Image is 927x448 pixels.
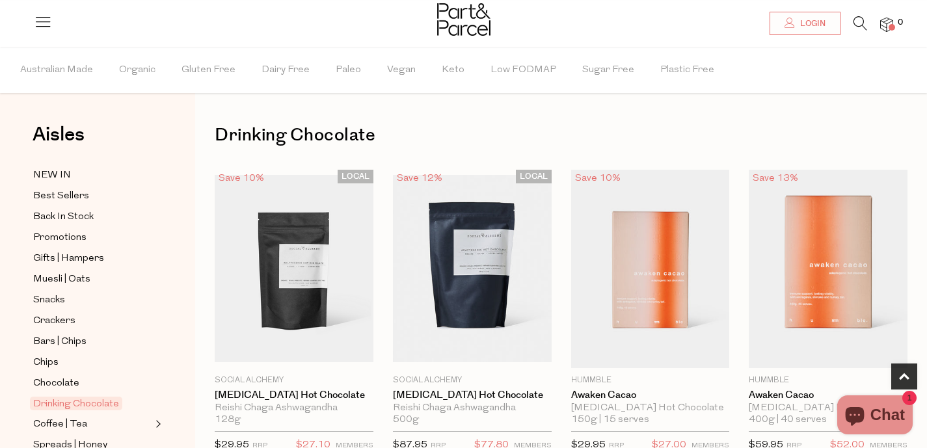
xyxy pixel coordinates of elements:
[33,313,75,329] span: Crackers
[33,250,152,267] a: Gifts | Hampers
[33,209,94,225] span: Back In Stock
[660,47,714,93] span: Plastic Free
[571,402,730,414] div: [MEDICAL_DATA] Hot Chocolate
[571,170,730,368] img: Awaken Cacao
[393,175,552,362] img: Adaptogenic Hot Chocolate
[262,47,310,93] span: Dairy Free
[33,167,152,183] a: NEW IN
[749,170,907,368] img: Awaken Cacao
[442,47,464,93] span: Keto
[490,47,556,93] span: Low FODMAP
[393,170,446,187] div: Save 12%
[894,17,906,29] span: 0
[215,170,268,187] div: Save 10%
[33,334,87,350] span: Bars | Chips
[387,47,416,93] span: Vegan
[33,120,85,149] span: Aisles
[20,47,93,93] span: Australian Made
[393,414,419,426] span: 500g
[336,47,361,93] span: Paleo
[393,389,552,401] a: [MEDICAL_DATA] Hot Chocolate
[516,170,552,183] span: LOCAL
[749,414,827,426] span: 400g | 40 serves
[33,168,71,183] span: NEW IN
[33,272,90,287] span: Muesli | Oats
[582,47,634,93] span: Sugar Free
[215,120,907,150] h1: Drinking Chocolate
[33,125,85,157] a: Aisles
[181,47,235,93] span: Gluten Free
[33,271,152,287] a: Muesli | Oats
[33,375,152,391] a: Chocolate
[33,230,152,246] a: Promotions
[215,175,373,362] img: Adaptogenic Hot Chocolate
[833,395,917,438] inbox-online-store-chat: Shopify online store chat
[749,402,907,414] div: [MEDICAL_DATA] Hot Chocolate
[33,354,152,371] a: Chips
[33,230,87,246] span: Promotions
[119,47,155,93] span: Organic
[215,375,373,386] p: Social Alchemy
[393,375,552,386] p: Social Alchemy
[30,397,122,410] span: Drinking Chocolate
[749,389,907,401] a: Awaken Cacao
[33,416,152,432] a: Coffee | Tea
[33,396,152,412] a: Drinking Chocolate
[571,414,649,426] span: 150g | 15 serves
[33,188,152,204] a: Best Sellers
[571,170,625,187] div: Save 10%
[33,293,65,308] span: Snacks
[33,209,152,225] a: Back In Stock
[33,251,104,267] span: Gifts | Hampers
[437,3,490,36] img: Part&Parcel
[152,416,161,432] button: Expand/Collapse Coffee | Tea
[33,355,59,371] span: Chips
[33,292,152,308] a: Snacks
[33,417,87,432] span: Coffee | Tea
[215,414,241,426] span: 128g
[749,375,907,386] p: Hummble
[33,313,152,329] a: Crackers
[393,402,552,414] div: Reishi Chaga Ashwagandha
[749,170,802,187] div: Save 13%
[797,18,826,29] span: Login
[33,376,79,391] span: Chocolate
[215,389,373,401] a: [MEDICAL_DATA] Hot Chocolate
[33,334,152,350] a: Bars | Chips
[571,375,730,386] p: Hummble
[215,402,373,414] div: Reishi Chaga Ashwagandha
[880,18,893,31] a: 0
[33,189,89,204] span: Best Sellers
[338,170,373,183] span: LOCAL
[571,389,730,401] a: Awaken Cacao
[770,12,840,35] a: Login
